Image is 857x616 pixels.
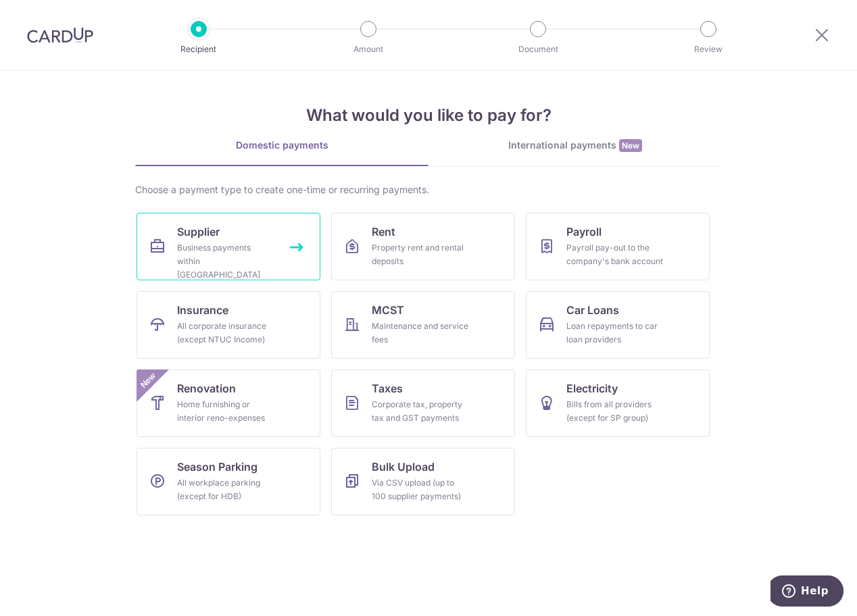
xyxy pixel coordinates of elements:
span: New [619,139,642,152]
div: International payments [428,138,722,153]
iframe: Opens a widget where you can find more information [770,575,843,609]
p: Document [488,43,588,56]
span: Help [30,9,58,22]
div: Property rent and rental deposits [372,241,469,268]
div: Via CSV upload (up to 100 supplier payments) [372,476,469,503]
span: Taxes [372,380,403,396]
span: Rent [372,224,395,240]
div: Corporate tax, property tax and GST payments [372,398,469,425]
div: Home furnishing or interior reno-expenses [177,398,274,425]
span: Insurance [177,302,228,318]
div: Maintenance and service fees [372,319,469,346]
a: Season ParkingAll workplace parking (except for HDB) [137,448,320,515]
span: New [137,369,160,392]
span: Car Loans [566,302,619,318]
div: Business payments within [GEOGRAPHIC_DATA] [177,241,274,282]
span: Supplier [177,224,220,240]
a: MCSTMaintenance and service fees [331,291,515,359]
a: TaxesCorporate tax, property tax and GST payments [331,369,515,437]
p: Review [658,43,758,56]
div: Choose a payment type to create one-time or recurring payments. [135,183,722,197]
p: Amount [318,43,418,56]
span: Bulk Upload [372,459,435,475]
div: Payroll pay-out to the company's bank account [566,241,664,268]
a: PayrollPayroll pay-out to the company's bank account [526,213,710,280]
div: Loan repayments to car loan providers [566,319,664,346]
a: SupplierBusiness payments within [GEOGRAPHIC_DATA] [137,213,320,280]
h4: What would you like to pay for? [135,103,722,128]
div: Domestic payments [135,138,428,152]
div: All workplace parking (except for HDB) [177,476,274,503]
a: RenovationHome furnishing or interior reno-expensesNew [137,369,320,437]
a: Bulk UploadVia CSV upload (up to 100 supplier payments) [331,448,515,515]
a: RentProperty rent and rental deposits [331,213,515,280]
span: Season Parking [177,459,258,475]
p: Recipient [149,43,249,56]
a: ElectricityBills from all providers (except for SP group) [526,369,710,437]
div: Bills from all providers (except for SP group) [566,398,664,425]
span: MCST [372,302,404,318]
div: All corporate insurance (except NTUC Income) [177,319,274,346]
span: Payroll [566,224,602,240]
a: InsuranceAll corporate insurance (except NTUC Income) [137,291,320,359]
img: CardUp [27,27,93,43]
a: Car LoansLoan repayments to car loan providers [526,291,710,359]
span: Electricity [566,380,618,396]
span: Renovation [177,380,236,396]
